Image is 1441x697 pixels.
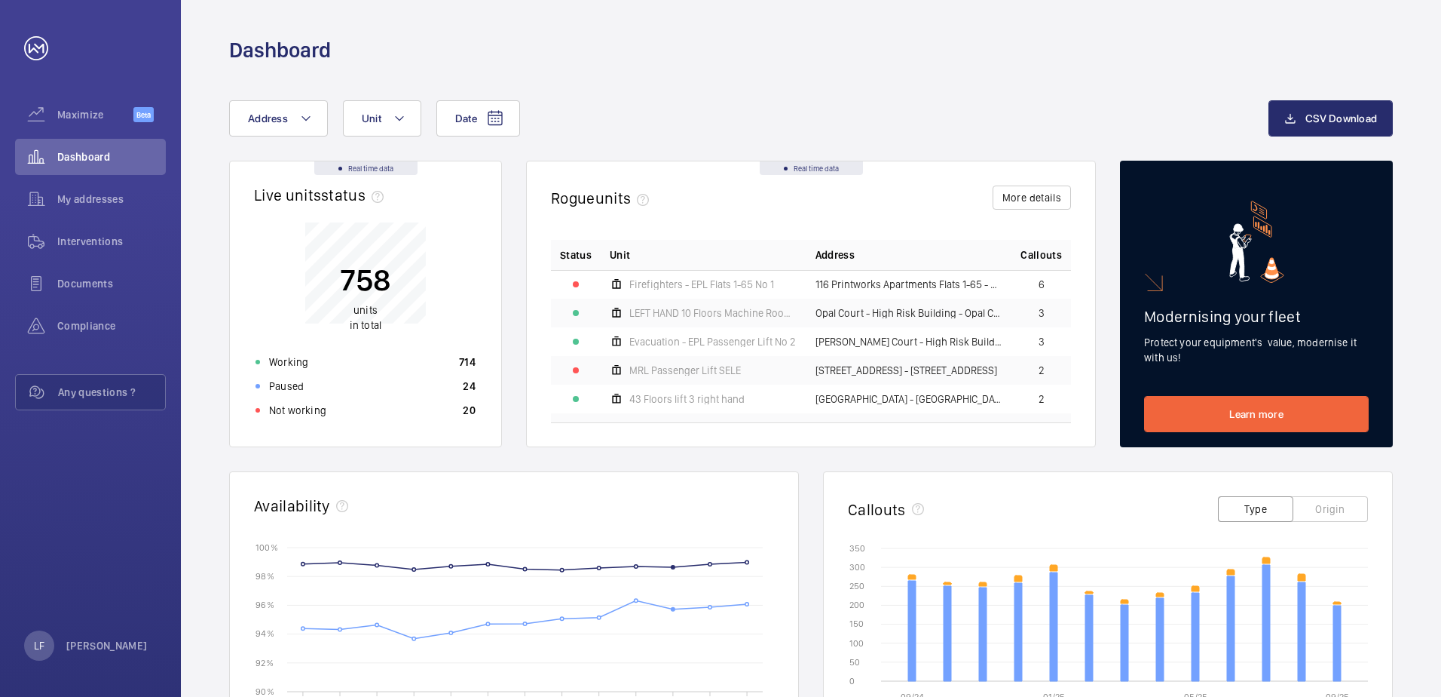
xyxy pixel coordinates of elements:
p: 758 [340,261,391,299]
span: Callouts [1020,247,1062,263]
span: Dashboard [57,149,166,164]
text: 92 % [255,657,274,668]
text: 100 % [255,542,278,552]
span: LEFT HAND 10 Floors Machine Roomless [629,308,797,318]
span: 43 Floors lift 3 right hand [629,394,745,404]
h2: Callouts [848,500,906,519]
span: Address [248,112,288,124]
text: 250 [849,581,864,591]
text: 50 [849,657,860,668]
button: Origin [1293,496,1368,522]
span: 6 [1039,279,1045,290]
text: 94 % [255,628,274,639]
span: [PERSON_NAME] Court - High Risk Building - [PERSON_NAME][GEOGRAPHIC_DATA] [815,336,1003,347]
span: Unit [610,247,630,263]
p: 24 [463,379,476,394]
span: Maximize [57,107,133,122]
h2: Availability [254,496,330,515]
span: My addresses [57,192,166,207]
p: Not working [269,403,326,418]
text: 100 [849,638,864,649]
span: Date [455,112,477,124]
p: Paused [269,379,304,394]
span: MRL Passenger Lift SELE [629,365,741,376]
text: 350 [849,543,865,554]
h2: Rogue [551,189,655,207]
span: units [353,304,378,316]
span: Interventions [57,234,166,249]
p: Working [269,355,308,370]
p: Protect your equipment's value, modernise it with us! [1144,335,1369,365]
text: 96 % [255,600,274,610]
button: Address [229,100,328,137]
span: 2 [1039,394,1045,404]
h1: Dashboard [229,36,331,64]
button: Type [1218,496,1293,522]
button: More details [993,186,1071,210]
span: [GEOGRAPHIC_DATA] - [GEOGRAPHIC_DATA] [815,394,1003,404]
span: 116 Printworks Apartments Flats 1-65 - High Risk Building - 116 Printworks Apartments Flats 1-65 [815,279,1003,290]
span: status [321,186,390,204]
span: 2 [1039,365,1045,376]
span: Opal Court - High Risk Building - Opal Court [815,308,1003,318]
span: Compliance [57,318,166,333]
span: 3 [1039,336,1045,347]
span: Evacuation - EPL Passenger Lift No 2 [629,336,796,347]
span: Address [815,247,855,263]
span: units [595,189,656,207]
button: CSV Download [1268,100,1393,137]
p: 714 [459,355,476,370]
text: 150 [849,619,864,629]
div: Real time data [760,161,863,175]
span: Documents [57,276,166,291]
p: LF [34,638,44,653]
text: 300 [849,562,865,573]
span: 3 [1039,308,1045,318]
span: Unit [362,112,381,124]
p: 20 [463,403,476,418]
span: Beta [133,107,154,122]
h2: Live units [254,186,390,204]
p: Status [560,247,592,263]
span: CSV Download [1305,112,1377,124]
span: [STREET_ADDRESS] - [STREET_ADDRESS] [815,365,997,376]
a: Learn more [1144,396,1369,432]
text: 0 [849,676,855,686]
text: 200 [849,600,864,610]
img: marketing-card.svg [1229,201,1284,283]
text: 90 % [255,686,274,696]
text: 98 % [255,571,274,582]
p: in total [340,302,391,333]
button: Date [436,100,520,137]
h2: Modernising your fleet [1144,307,1369,326]
div: Real time data [314,161,418,175]
span: Any questions ? [58,385,165,400]
button: Unit [343,100,421,137]
p: [PERSON_NAME] [66,638,148,653]
span: Firefighters - EPL Flats 1-65 No 1 [629,279,774,290]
